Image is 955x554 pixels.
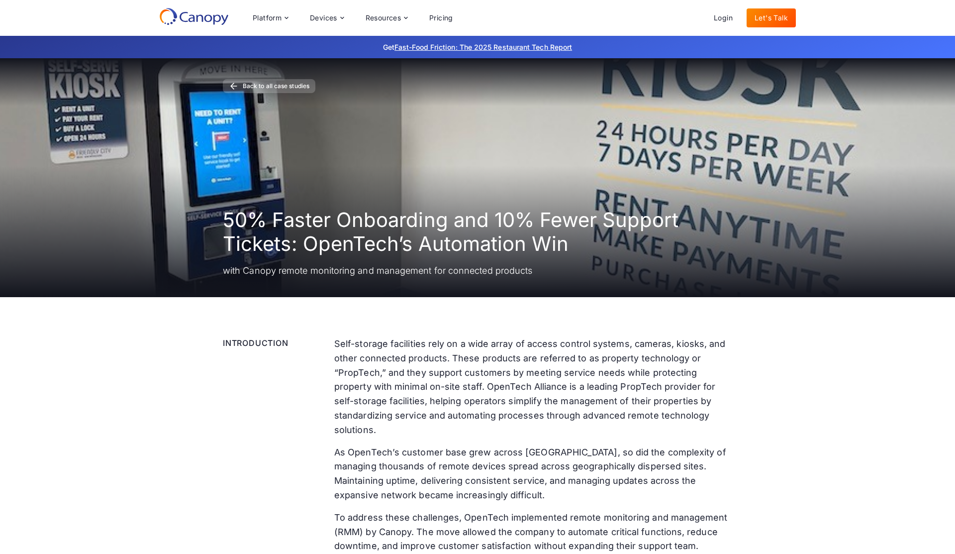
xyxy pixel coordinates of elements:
p: As OpenTech’s customer base grew across [GEOGRAPHIC_DATA], so did the complexity of managing thou... [334,445,732,503]
p: Self-storage facilities rely on a wide array of access control systems, cameras, kiosks, and othe... [334,337,732,438]
div: Devices [310,14,337,21]
h1: 50% Faster Onboarding and 10% Fewer Support Tickets: OpenTech’s Automation Win [223,208,732,256]
a: Let's Talk [747,8,796,27]
p: with Canopy remote monitoring and management for connected products [223,264,732,277]
p: To address these challenges, OpenTech implemented remote monitoring and management (RMM) by Canop... [334,511,732,554]
a: Pricing [421,8,461,27]
a: Back to all case studies [223,79,315,93]
div: Platform [245,8,296,28]
div: Platform [253,14,282,21]
p: Get [234,42,721,52]
div: Resources [358,8,415,28]
a: Fast-Food Friction: The 2025 Restaurant Tech Report [394,43,572,51]
div: Resources [366,14,401,21]
div: Introduction [223,337,322,349]
div: Back to all case studies [243,83,309,89]
a: Login [706,8,741,27]
div: Devices [302,8,352,28]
